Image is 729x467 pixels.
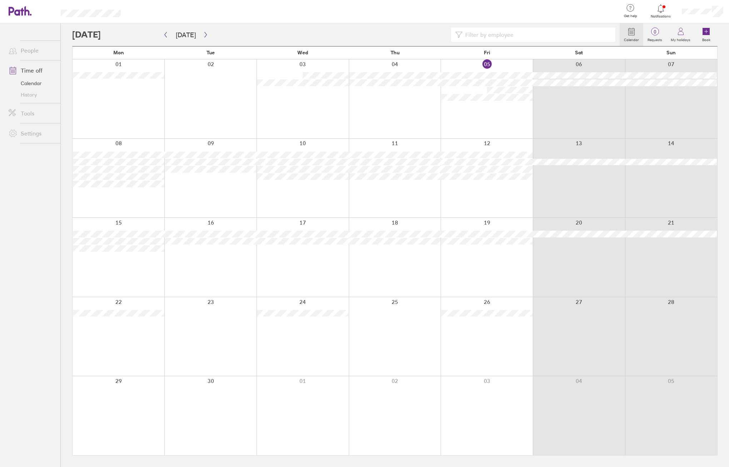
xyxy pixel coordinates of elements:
[297,50,308,55] span: Wed
[643,29,666,35] span: 0
[649,14,673,19] span: Notifications
[666,23,695,46] a: My holidays
[484,50,490,55] span: Fri
[575,50,583,55] span: Sat
[207,50,215,55] span: Tue
[3,126,60,141] a: Settings
[695,23,718,46] a: Book
[462,28,611,41] input: Filter by employee
[666,50,676,55] span: Sun
[113,50,124,55] span: Mon
[391,50,400,55] span: Thu
[649,4,673,19] a: Notifications
[666,36,695,42] label: My holidays
[620,23,643,46] a: Calendar
[620,36,643,42] label: Calendar
[698,36,715,42] label: Book
[3,63,60,78] a: Time off
[3,89,60,100] a: History
[643,36,666,42] label: Requests
[3,43,60,58] a: People
[170,29,202,41] button: [DATE]
[3,78,60,89] a: Calendar
[3,106,60,121] a: Tools
[619,14,642,18] span: Get help
[643,23,666,46] a: 0Requests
